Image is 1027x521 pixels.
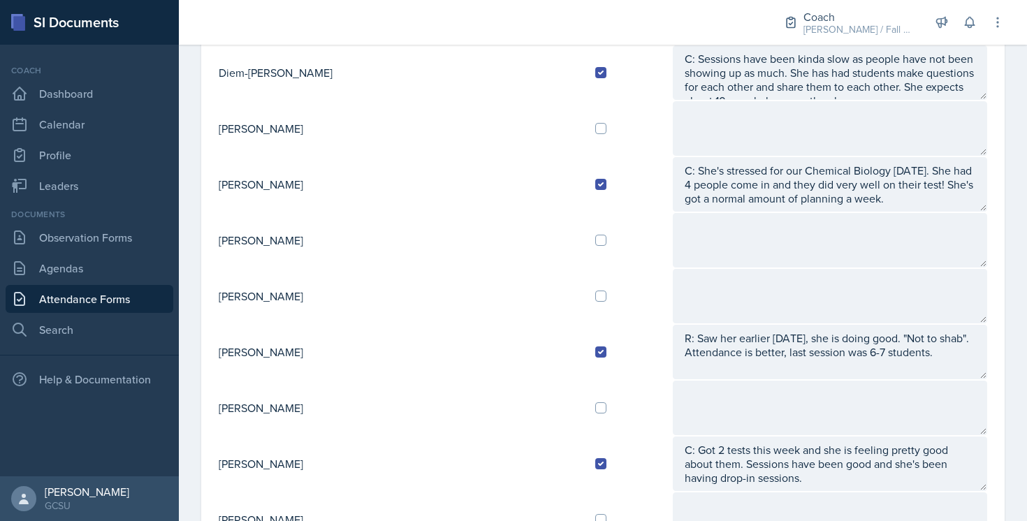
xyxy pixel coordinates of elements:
a: Attendance Forms [6,285,173,313]
div: Coach [803,8,915,25]
a: Leaders [6,172,173,200]
td: [PERSON_NAME] [218,212,584,268]
a: Observation Forms [6,223,173,251]
div: [PERSON_NAME] [45,485,129,499]
a: Agendas [6,254,173,282]
div: Documents [6,208,173,221]
td: [PERSON_NAME] [218,380,584,436]
td: [PERSON_NAME] [218,436,584,492]
td: Diem-[PERSON_NAME] [218,45,584,101]
a: Dashboard [6,80,173,108]
td: [PERSON_NAME] [218,268,584,324]
td: [PERSON_NAME] [218,156,584,212]
div: Help & Documentation [6,365,173,393]
a: Profile [6,141,173,169]
a: Search [6,316,173,344]
div: Coach [6,64,173,77]
div: GCSU [45,499,129,513]
td: [PERSON_NAME] [218,324,584,380]
td: [PERSON_NAME] [218,101,584,156]
a: Calendar [6,110,173,138]
div: [PERSON_NAME] / Fall 2025 [803,22,915,37]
